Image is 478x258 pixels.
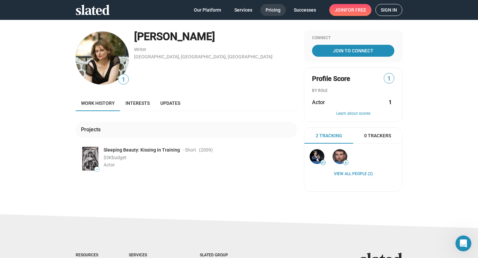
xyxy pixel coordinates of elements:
[334,171,373,177] a: View all People (2)
[312,88,394,94] div: BY ROLE
[229,4,258,16] a: Services
[189,4,226,16] a: Our Platform
[134,47,146,52] a: Writer
[82,147,98,170] img: Poster: Sleeping Beauty: Kissing in Training
[312,111,394,116] button: Learn about scores
[375,4,402,16] a: Sign in
[321,161,325,165] span: 41
[120,95,155,111] a: Interests
[76,253,102,258] div: Resources
[384,74,394,83] span: 1
[134,30,297,44] div: [PERSON_NAME]
[260,4,286,16] a: Pricing
[95,167,99,171] span: —
[312,35,394,41] div: Connect
[344,161,348,165] span: 6
[345,4,366,16] span: for free
[313,45,393,57] span: Join To Connect
[104,162,115,167] span: Actor
[104,147,180,153] span: Sleeping Beauty: Kissing in Training
[160,100,180,106] span: Updates
[76,32,129,85] img: Dawn Cordray
[364,133,391,139] span: 0 Trackers
[335,4,366,16] span: Join
[294,4,316,16] span: Successes
[234,4,252,16] span: Services
[199,147,213,153] span: (2009 )
[266,4,280,16] span: Pricing
[312,74,350,83] span: Profile Score
[104,155,112,160] span: $3K
[288,4,321,16] a: Successes
[455,235,471,251] iframe: Intercom live chat
[112,155,126,160] span: budget
[81,126,103,133] div: Projects
[389,99,392,106] strong: 1
[76,95,120,111] a: Work history
[316,133,342,139] span: 2 Tracking
[119,75,128,84] span: 1
[81,100,115,106] span: Work history
[155,95,186,111] a: Updates
[183,147,196,153] span: - Short
[125,100,150,106] span: Interests
[310,149,324,164] img: Stephan Paternot
[129,253,173,258] div: Services
[134,54,273,59] a: [GEOGRAPHIC_DATA], [GEOGRAPHIC_DATA], [GEOGRAPHIC_DATA]
[381,4,397,16] span: Sign in
[312,99,325,106] span: Actor
[194,4,221,16] span: Our Platform
[312,45,394,57] a: Join To Connect
[333,149,347,164] img: Clayton Conroy
[200,253,245,258] div: Slated Group
[329,4,371,16] a: Joinfor free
